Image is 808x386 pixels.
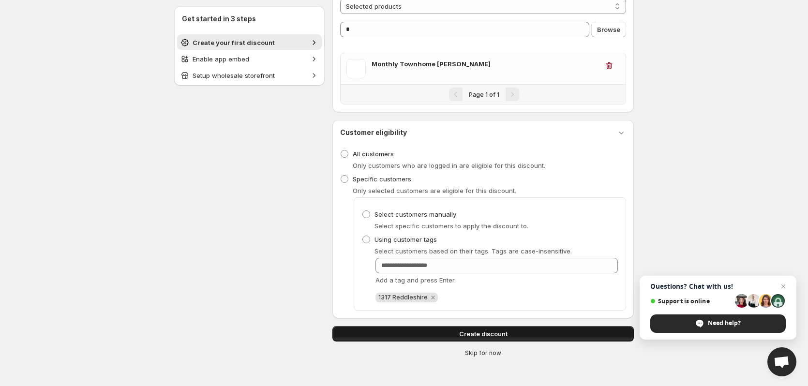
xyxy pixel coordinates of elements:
[193,39,275,46] span: Create your first discount
[329,347,638,359] button: Skip for now
[374,210,456,218] span: Select customers manually
[182,14,317,24] h2: Get started in 3 steps
[591,22,626,37] button: Browse
[353,187,516,194] span: Only selected customers are eligible for this discount.
[374,222,528,230] span: Select specific customers to apply the discount to.
[597,25,620,34] span: Browse
[375,276,456,284] span: Add a tag and press Enter.
[459,329,508,339] span: Create discount
[465,349,501,357] span: Skip for now
[378,294,428,301] span: 1317 Reddleshire
[341,84,626,104] nav: Pagination
[332,326,634,341] button: Create discount
[429,293,437,302] button: Remove 1317 Reddleshire
[374,236,437,243] span: Using customer tags
[469,91,499,98] span: Page 1 of 1
[650,282,786,290] span: Questions? Chat with us!
[650,314,786,333] span: Need help?
[193,72,275,79] span: Setup wholesale storefront
[353,162,545,169] span: Only customers who are logged in are eligible for this discount.
[708,319,741,327] span: Need help?
[372,59,599,69] h3: Monthly Townhome [PERSON_NAME]
[340,128,407,137] h3: Customer eligibility
[767,347,796,376] a: Open chat
[193,55,249,63] span: Enable app embed
[374,247,572,255] span: Select customers based on their tags. Tags are case-insensitive.
[353,175,411,183] span: Specific customers
[650,297,732,305] span: Support is online
[353,150,394,158] span: All customers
